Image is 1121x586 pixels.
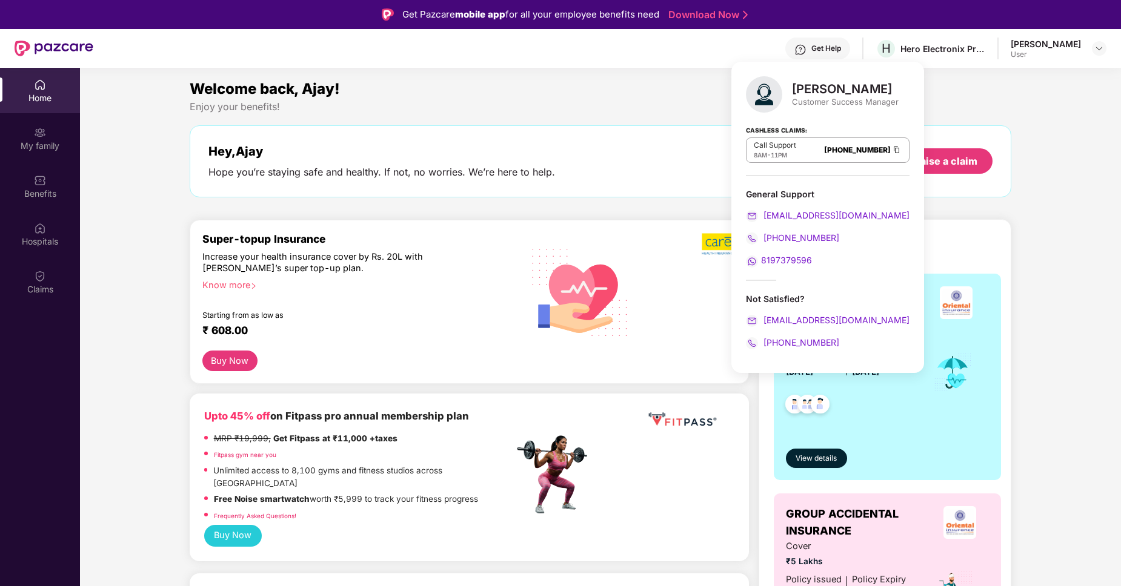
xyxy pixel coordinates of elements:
div: Hey, Ajay [208,144,555,159]
img: icon [933,352,973,392]
span: [DATE] [786,367,813,377]
img: svg+xml;base64,PHN2ZyBpZD0iSGVscC0zMngzMiIgeG1sbnM9Imh0dHA6Ly93d3cudzMub3JnLzIwMDAvc3ZnIiB3aWR0aD... [794,44,807,56]
div: Not Satisfied? [746,293,910,349]
img: Logo [382,8,394,21]
div: Customer Success Manager [792,96,899,107]
a: Frequently Asked Questions! [214,512,296,519]
div: Raise a claim [914,154,977,168]
span: [PHONE_NUMBER] [761,337,839,347]
strong: Free Noise smartwatch [214,494,310,504]
span: 11PM [771,151,787,159]
img: svg+xml;base64,PHN2ZyB4bWxucz0iaHR0cDovL3d3dy53My5vcmcvMjAwMC9zdmciIHdpZHRoPSIyMCIgaGVpZ2h0PSIyMC... [746,315,758,327]
div: Get Pazcare for all your employee benefits need [402,7,659,22]
span: View details [796,453,837,464]
img: fpp.png [513,432,598,517]
div: Starting from as low as [202,311,462,319]
span: Welcome back, Ajay! [190,80,340,97]
span: [EMAIL_ADDRESS][DOMAIN_NAME] [761,315,910,325]
img: svg+xml;base64,PHN2ZyB4bWxucz0iaHR0cDovL3d3dy53My5vcmcvMjAwMC9zdmciIHhtbG5zOnhsaW5rPSJodHRwOi8vd3... [746,76,782,113]
del: MRP ₹19,999, [214,433,271,443]
img: Stroke [743,8,748,21]
div: Increase your health insurance cover by Rs. 20L with [PERSON_NAME]’s super top-up plan. [202,251,462,274]
span: right [250,283,257,289]
a: Download Now [668,8,744,21]
b: on Fitpass pro annual membership plan [204,410,469,422]
div: General Support [746,188,910,200]
img: New Pazcare Logo [15,41,93,56]
img: svg+xml;base64,PHN2ZyB4bWxucz0iaHR0cDovL3d3dy53My5vcmcvMjAwMC9zdmciIHdpZHRoPSIyMCIgaGVpZ2h0PSIyMC... [746,255,758,268]
div: Super-topup Insurance [202,232,514,245]
img: Clipboard Icon [892,145,902,155]
span: GROUP ACCIDENTAL INSURANCE [786,505,930,540]
div: ₹ 608.00 [202,324,502,338]
div: Know more [202,279,507,288]
p: Unlimited access to 8,100 gyms and fitness studios across [GEOGRAPHIC_DATA] [213,464,513,490]
span: H [882,41,891,56]
div: Hero Electronix Private Limited [900,43,985,54]
span: [PHONE_NUMBER] [761,232,839,243]
span: [EMAIL_ADDRESS][DOMAIN_NAME] [761,210,910,220]
a: [PHONE_NUMBER] [746,337,839,347]
img: svg+xml;base64,PHN2ZyB4bWxucz0iaHR0cDovL3d3dy53My5vcmcvMjAwMC9zdmciIHdpZHRoPSI0OC45NDMiIGhlaWdodD... [780,391,810,421]
strong: Cashless Claims: [746,123,807,136]
button: Buy Now [204,525,262,547]
span: ₹5 Lakhs [786,555,906,568]
img: svg+xml;base64,PHN2ZyB4bWxucz0iaHR0cDovL3d3dy53My5vcmcvMjAwMC9zdmciIHdpZHRoPSIyMCIgaGVpZ2h0PSIyMC... [746,232,758,245]
div: User [1011,50,1081,59]
div: - [754,150,796,160]
a: Fitpass gym near you [214,451,276,458]
div: [PERSON_NAME] [792,82,899,96]
button: Buy Now [202,351,258,371]
img: svg+xml;base64,PHN2ZyB3aWR0aD0iMjAiIGhlaWdodD0iMjAiIHZpZXdCb3g9IjAgMCAyMCAyMCIgZmlsbD0ibm9uZSIgeG... [34,127,46,139]
a: [EMAIL_ADDRESS][DOMAIN_NAME] [746,315,910,325]
img: insurerLogo [940,286,973,319]
img: fppp.png [646,408,719,430]
div: General Support [746,188,910,268]
b: Upto 45% off [204,410,270,422]
img: svg+xml;base64,PHN2ZyB4bWxucz0iaHR0cDovL3d3dy53My5vcmcvMjAwMC9zdmciIHdpZHRoPSI0OC45MTUiIGhlaWdodD... [793,391,822,421]
span: Cover [786,539,906,553]
img: svg+xml;base64,PHN2ZyB4bWxucz0iaHR0cDovL3d3dy53My5vcmcvMjAwMC9zdmciIHdpZHRoPSIyMCIgaGVpZ2h0PSIyMC... [746,210,758,222]
img: svg+xml;base64,PHN2ZyBpZD0iSG9tZSIgeG1sbnM9Imh0dHA6Ly93d3cudzMub3JnLzIwMDAvc3ZnIiB3aWR0aD0iMjAiIG... [34,79,46,91]
strong: mobile app [455,8,505,20]
img: insurerLogo [943,506,976,539]
img: svg+xml;base64,PHN2ZyB4bWxucz0iaHR0cDovL3d3dy53My5vcmcvMjAwMC9zdmciIHhtbG5zOnhsaW5rPSJodHRwOi8vd3... [522,232,638,350]
button: View details [786,449,847,468]
img: svg+xml;base64,PHN2ZyBpZD0iQ2xhaW0iIHhtbG5zPSJodHRwOi8vd3d3LnczLm9yZy8yMDAwL3N2ZyIgd2lkdGg9IjIwIi... [34,270,46,282]
a: [PHONE_NUMBER] [746,232,839,243]
strong: Get Fitpass at ₹11,000 +taxes [273,433,398,443]
div: Get Help [811,44,841,53]
img: svg+xml;base64,PHN2ZyBpZD0iQmVuZWZpdHMiIHhtbG5zPSJodHRwOi8vd3d3LnczLm9yZy8yMDAwL3N2ZyIgd2lkdGg9Ij... [34,174,46,186]
img: svg+xml;base64,PHN2ZyB4bWxucz0iaHR0cDovL3d3dy53My5vcmcvMjAwMC9zdmciIHdpZHRoPSI0OC45NDMiIGhlaWdodD... [805,391,835,421]
p: Call Support [754,140,796,150]
img: svg+xml;base64,PHN2ZyBpZD0iRHJvcGRvd24tMzJ4MzIiIHhtbG5zPSJodHRwOi8vd3d3LnczLm9yZy8yMDAwL3N2ZyIgd2... [1094,44,1104,53]
img: svg+xml;base64,PHN2ZyBpZD0iSG9zcGl0YWxzIiB4bWxucz0iaHR0cDovL3d3dy53My5vcmcvMjAwMC9zdmciIHdpZHRoPS... [34,222,46,234]
div: Not Satisfied? [746,293,910,305]
div: Hope you’re staying safe and healthy. If not, no worries. We’re here to help. [208,166,555,179]
a: [EMAIL_ADDRESS][DOMAIN_NAME] [746,210,910,220]
span: 8AM [754,151,767,159]
p: worth ₹5,999 to track your fitness progress [214,493,478,505]
div: Enjoy your benefits! [190,100,1012,113]
a: [PHONE_NUMBER] [824,145,891,154]
a: 8197379596 [746,255,812,265]
span: [DATE] [852,367,879,377]
span: 8197379596 [761,255,812,265]
img: svg+xml;base64,PHN2ZyB4bWxucz0iaHR0cDovL3d3dy53My5vcmcvMjAwMC9zdmciIHdpZHRoPSIyMCIgaGVpZ2h0PSIyMC... [746,337,758,349]
div: [PERSON_NAME] [1011,38,1081,50]
img: b5dec4f62d2307b9de63beb79f102df3.png [702,232,736,255]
